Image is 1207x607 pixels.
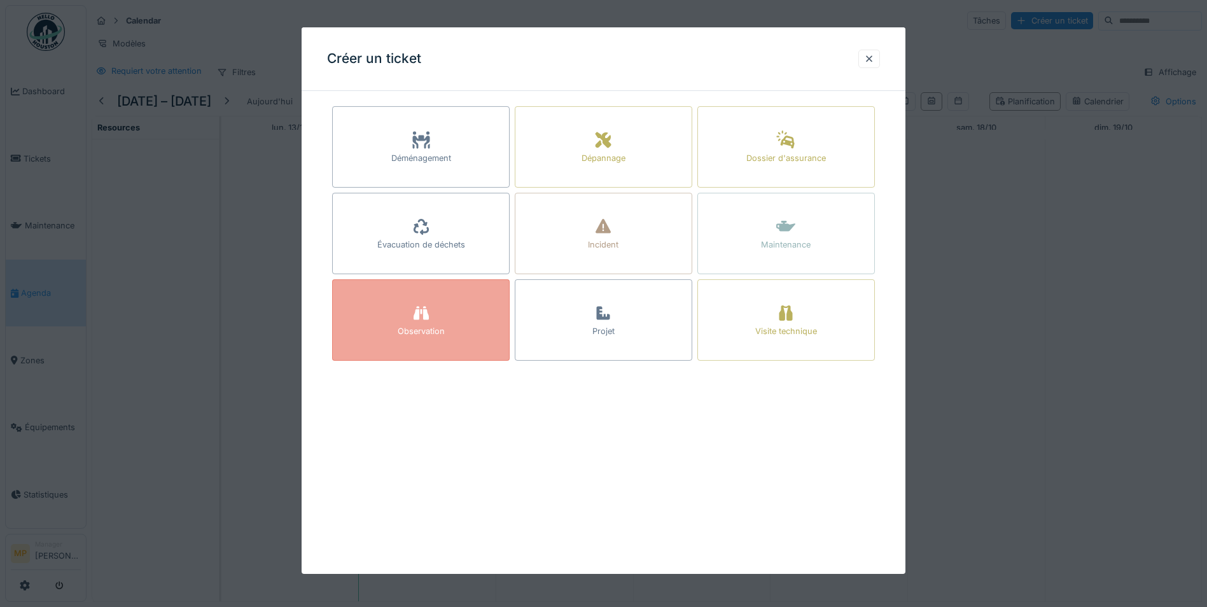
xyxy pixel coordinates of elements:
div: Dépannage [582,152,625,164]
div: Évacuation de déchets [377,239,465,251]
div: Observation [398,325,445,337]
div: Dossier d'assurance [746,152,826,164]
div: Déménagement [391,152,451,164]
h3: Créer un ticket [327,51,421,67]
div: Visite technique [755,325,817,337]
div: Projet [592,325,615,337]
div: Incident [588,239,618,251]
div: Maintenance [761,239,811,251]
